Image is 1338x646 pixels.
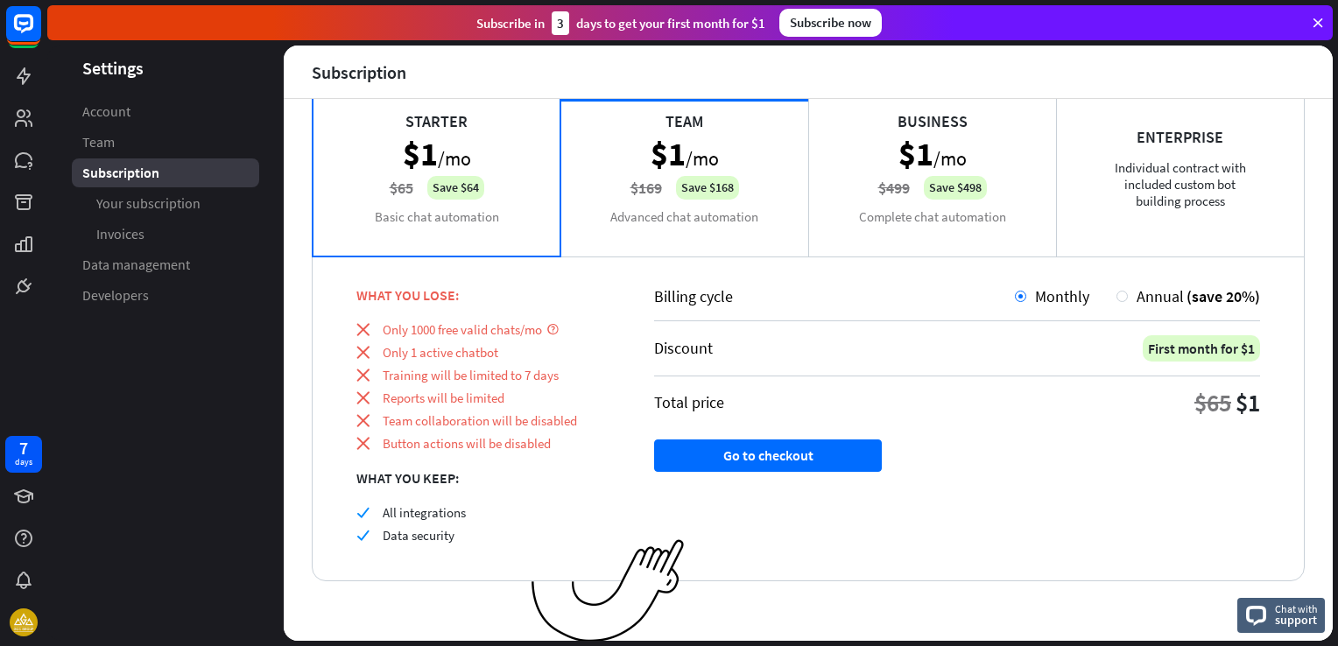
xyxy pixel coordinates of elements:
[654,439,882,472] button: Go to checkout
[383,390,504,406] span: Reports will be limited
[82,286,149,305] span: Developers
[356,506,370,519] i: check
[356,469,610,487] div: WHAT YOU KEEP:
[654,392,724,412] div: Total price
[1035,286,1089,306] span: Monthly
[82,256,190,274] span: Data management
[1187,286,1260,306] span: (save 20%)
[5,436,42,473] a: 7 days
[14,7,67,60] button: Open LiveChat chat widget
[356,437,370,450] i: close
[72,220,259,249] a: Invoices
[654,338,713,358] div: Discount
[383,435,551,452] span: Button actions will be disabled
[356,369,370,382] i: close
[356,529,370,542] i: check
[1275,612,1318,628] span: support
[532,539,685,643] img: ec979a0a656117aaf919.png
[383,367,559,383] span: Training will be limited to 7 days
[47,56,284,80] header: Settings
[552,11,569,35] div: 3
[19,440,28,456] div: 7
[356,346,370,359] i: close
[779,9,882,37] div: Subscribe now
[356,391,370,404] i: close
[383,321,542,338] span: Only 1000 free valid chats/mo
[82,164,159,182] span: Subscription
[1137,286,1184,306] span: Annual
[72,250,259,279] a: Data management
[383,344,498,361] span: Only 1 active chatbot
[1143,335,1260,362] div: First month for $1
[654,286,1015,306] div: Billing cycle
[1275,600,1318,617] span: Chat with
[312,62,406,82] div: Subscription
[383,527,454,544] span: Data security
[383,412,577,429] span: Team collaboration will be disabled
[72,281,259,310] a: Developers
[15,456,32,468] div: days
[476,11,765,35] div: Subscribe in days to get your first month for $1
[82,102,130,121] span: Account
[1194,387,1231,418] div: $65
[356,286,610,304] div: WHAT YOU LOSE:
[72,189,259,218] a: Your subscription
[1236,387,1260,418] div: $1
[383,504,466,521] span: All integrations
[96,194,201,213] span: Your subscription
[356,414,370,427] i: close
[96,225,144,243] span: Invoices
[82,133,115,151] span: Team
[72,128,259,157] a: Team
[72,97,259,126] a: Account
[356,323,370,336] i: close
